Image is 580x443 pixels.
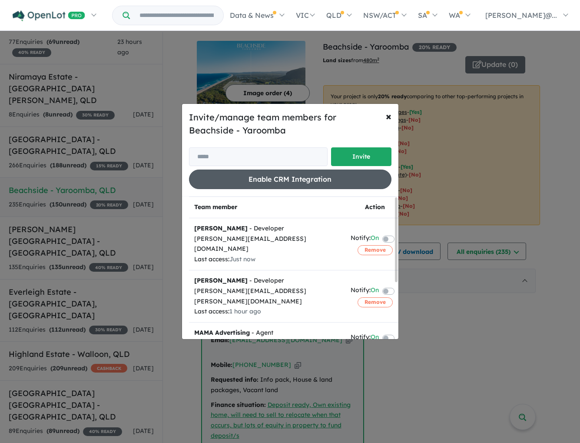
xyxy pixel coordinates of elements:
[13,10,85,21] img: Openlot PRO Logo White
[189,197,345,218] th: Team member
[358,245,393,255] button: Remove
[358,297,393,307] button: Remove
[345,197,405,218] th: Action
[194,306,340,317] div: Last access:
[351,285,379,297] div: Notify:
[485,11,557,20] span: [PERSON_NAME]@...
[229,255,255,263] span: Just now
[386,110,391,123] span: ×
[194,223,340,234] div: - Developer
[351,233,379,245] div: Notify:
[194,276,340,286] div: - Developer
[194,254,340,265] div: Last access:
[371,332,379,344] span: On
[194,286,340,307] div: [PERSON_NAME][EMAIL_ADDRESS][PERSON_NAME][DOMAIN_NAME]
[194,276,248,284] strong: [PERSON_NAME]
[194,328,340,338] div: - Agent
[371,233,379,245] span: On
[132,6,222,25] input: Try estate name, suburb, builder or developer
[194,224,248,232] strong: [PERSON_NAME]
[351,332,379,344] div: Notify:
[229,307,261,315] span: 1 hour ago
[189,170,391,189] button: Enable CRM Integration
[189,111,391,137] h5: Invite/manage team members for Beachside - Yaroomba
[371,285,379,297] span: On
[331,147,391,166] button: Invite
[194,338,340,349] div: [EMAIL_ADDRESS][DOMAIN_NAME]
[194,329,250,336] strong: MAMA Advertising
[194,234,340,255] div: [PERSON_NAME][EMAIL_ADDRESS][DOMAIN_NAME]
